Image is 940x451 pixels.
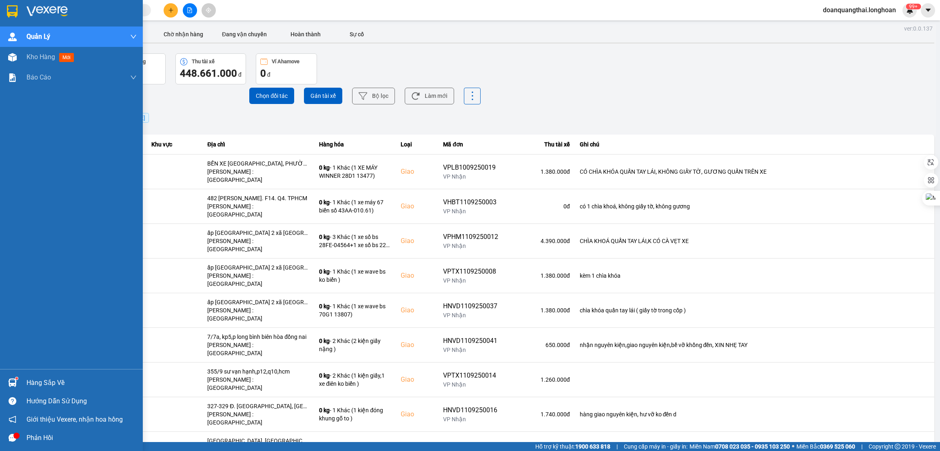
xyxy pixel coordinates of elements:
[580,410,929,418] div: hàng giao nguyên kiện, hư vỡ ko đền d
[9,397,16,405] span: question-circle
[207,194,309,202] div: 482 [PERSON_NAME]. F14. Q4. TPHCM
[443,197,498,207] div: VHBT1109250003
[202,135,314,155] th: Địa chỉ
[8,33,17,41] img: warehouse-icon
[310,92,336,100] span: Gán tài xế
[272,59,299,64] div: Ví Ahamove
[443,276,498,285] div: VP Nhận
[207,159,309,168] div: BẾN XE [GEOGRAPHIC_DATA], PHƯỜNG [GEOGRAPHIC_DATA] , [GEOGRAPHIC_DATA] , [GEOGRAPHIC_DATA]
[443,336,498,346] div: HNVD1109250041
[64,28,163,42] span: CÔNG TY TNHH CHUYỂN PHÁT NHANH BẢO AN
[319,371,391,388] div: - 2 Khác (1 kiện giấy,1 xe điên ko biển )
[319,234,330,240] span: 0 kg
[443,207,498,215] div: VP Nhận
[164,3,178,18] button: plus
[443,415,498,423] div: VP Nhận
[401,201,433,211] div: Giao
[9,416,16,423] span: notification
[575,135,934,155] th: Ghi chú
[861,442,862,451] span: |
[319,337,391,353] div: - 2 Khác (2 kiện giấy nặng )
[180,68,237,79] span: 448.661.000
[314,135,396,155] th: Hàng hóa
[153,26,214,42] button: Chờ nhận hàng
[443,172,498,181] div: VP Nhận
[580,168,929,176] div: CÓ CHÌA KHÓA QUẤN TAY LÁI, KHÔNG GIẤY TỜ, GƯƠNG QUẤN TRÊN XE
[187,7,193,13] span: file-add
[319,407,330,413] span: 0 kg
[202,3,216,18] button: aim
[904,24,933,33] div: ver: 0.0.137
[401,305,433,315] div: Giao
[820,443,855,450] strong: 0369 525 060
[58,4,165,15] strong: PHIẾU DÁN LÊN HÀNG
[207,376,309,392] div: [PERSON_NAME] : [GEOGRAPHIC_DATA]
[27,377,137,389] div: Hàng sắp về
[8,378,17,387] img: warehouse-icon
[304,88,342,104] button: Gán tài xế
[443,163,498,172] div: VPLB1009250019
[895,444,900,449] span: copyright
[443,311,498,319] div: VP Nhận
[319,233,391,249] div: - 3 Khác (1 xe số bs 28FE-04564+1 xe số bs 22-B2-51633+1 xe ga bs 89-E1-29478)
[792,445,794,448] span: ⚪️
[443,346,498,354] div: VP Nhận
[27,53,55,61] span: Kho hàng
[319,268,391,284] div: - 1 Khác (1 xe wave bs ko biển )
[508,237,570,245] div: 4.390.000 đ
[183,3,197,18] button: file-add
[207,229,309,237] div: ấp [GEOGRAPHIC_DATA] 2 xã [GEOGRAPHIC_DATA] lập huyện [GEOGRAPHIC_DATA]
[580,272,929,280] div: kèm 1 chìa khóa
[207,402,309,410] div: 327-329 Đ. [GEOGRAPHIC_DATA], [GEOGRAPHIC_DATA] (P. [GEOGRAPHIC_DATA], Q3 cũ), TP. [PERSON_NAME]
[206,7,211,13] span: aim
[260,67,313,80] div: đ
[580,237,929,245] div: CHÌA KHOÁ QUẤN TAY LÁI,K CÓ CÀ VẸT XE
[8,73,17,82] img: solution-icon
[27,432,137,444] div: Phản hồi
[396,135,438,155] th: Loại
[175,53,246,84] button: Thu tài xế448.661.000 đ
[580,202,929,210] div: có 1 chìa khoá, không giấy tờ, không gương
[508,139,570,149] div: Thu tài xế
[575,443,610,450] strong: 1900 633 818
[130,33,137,40] span: down
[207,202,309,219] div: [PERSON_NAME] : [GEOGRAPHIC_DATA]
[207,306,309,323] div: [PERSON_NAME] : [GEOGRAPHIC_DATA]
[22,28,43,35] strong: CSKH:
[319,302,391,318] div: - 1 Khác (1 xe wave bs 70G1 13807)
[319,406,391,422] div: - 1 Khác (1 kiện đóng khung gỗ to )
[27,72,51,82] span: Báo cáo
[921,3,935,18] button: caret-down
[319,198,391,214] div: - 1 Khác (1 xe máy 67 biển số 43AA-010.61)
[249,88,294,104] button: Chọn đối tác
[207,272,309,288] div: [PERSON_NAME] : [GEOGRAPHIC_DATA]
[924,7,932,14] span: caret-down
[192,59,215,64] div: Thu tài xế
[207,437,309,445] div: [GEOGRAPHIC_DATA], [GEOGRAPHIC_DATA], [GEOGRAPHIC_DATA]. [GEOGRAPHIC_DATA], [GEOGRAPHIC_DATA]
[207,410,309,427] div: [PERSON_NAME] : [GEOGRAPHIC_DATA]
[319,199,330,206] span: 0 kg
[319,442,330,448] span: 0 kg
[535,442,610,451] span: Hỗ trợ kỹ thuật:
[401,409,433,419] div: Giao
[59,53,74,62] span: mới
[624,442,687,451] span: Cung cấp máy in - giấy in:
[27,414,123,424] span: Giới thiệu Vexere, nhận hoa hồng
[336,26,377,42] button: Sự cố
[508,272,570,280] div: 1.380.000 đ
[443,380,498,389] div: VP Nhận
[168,7,174,13] span: plus
[405,88,454,104] button: Làm mới
[715,443,790,450] strong: 0708 023 035 - 0935 103 250
[616,442,618,451] span: |
[352,88,395,104] button: Bộ lọc
[207,237,309,253] div: [PERSON_NAME] : [GEOGRAPHIC_DATA]
[508,376,570,384] div: 1.260.000 đ
[16,377,18,380] sup: 1
[319,164,391,180] div: - 1 Khác (1 XE MÁY WINNER 28D1 13477)
[3,49,125,60] span: Mã đơn: VPHP1509250010
[256,53,317,84] button: Ví Ahamove0 đ
[319,372,330,379] span: 0 kg
[580,306,929,314] div: chìa khóa quấn tay lái ( giấy tờ trong cốp )
[689,442,790,451] span: Miền Nam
